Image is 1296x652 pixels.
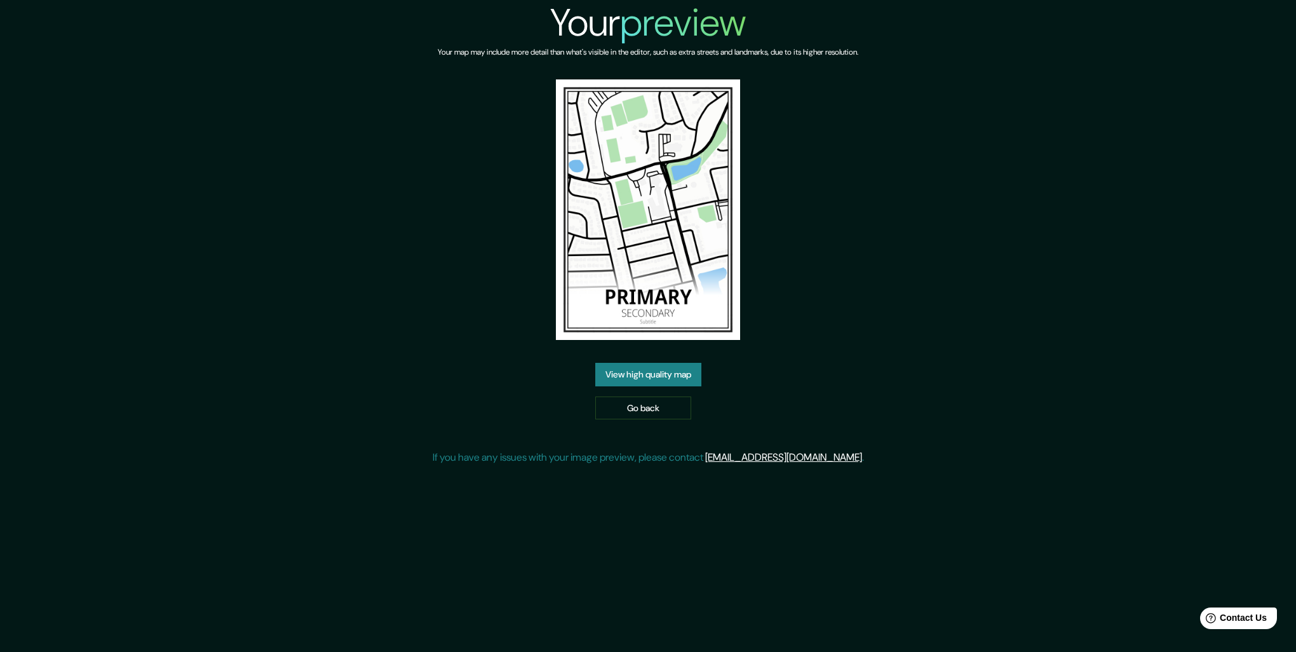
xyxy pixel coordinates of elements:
iframe: Help widget launcher [1183,602,1282,638]
a: View high quality map [595,363,701,386]
h6: Your map may include more detail than what's visible in the editor, such as extra streets and lan... [438,46,858,59]
img: created-map-preview [556,79,741,340]
a: [EMAIL_ADDRESS][DOMAIN_NAME] [705,451,862,464]
a: Go back [595,397,691,420]
p: If you have any issues with your image preview, please contact . [433,450,864,465]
